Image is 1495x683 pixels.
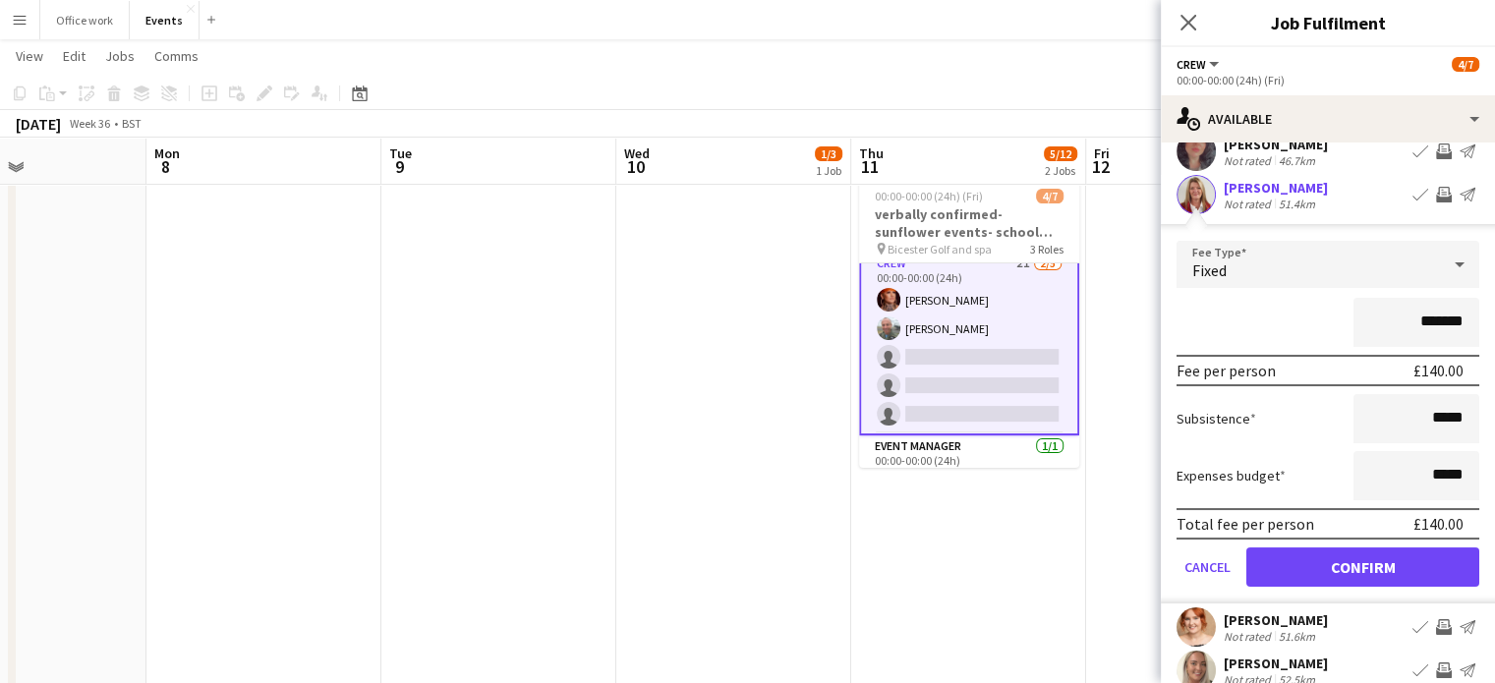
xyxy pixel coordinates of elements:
[16,114,61,134] div: [DATE]
[1224,179,1328,197] div: [PERSON_NAME]
[1452,57,1479,72] span: 4/7
[1177,361,1276,380] div: Fee per person
[1036,189,1064,203] span: 4/7
[122,116,142,131] div: BST
[816,163,841,178] div: 1 Job
[97,43,143,69] a: Jobs
[40,1,130,39] button: Office work
[146,43,206,69] a: Comms
[154,47,199,65] span: Comms
[1275,153,1319,168] div: 46.7km
[624,144,650,162] span: Wed
[1413,514,1464,534] div: £140.00
[1045,163,1076,178] div: 2 Jobs
[1030,242,1064,256] span: 3 Roles
[859,251,1079,435] app-card-role: Crew2I2/500:00-00:00 (24h)[PERSON_NAME][PERSON_NAME]
[55,43,93,69] a: Edit
[859,177,1079,468] app-job-card: 00:00-00:00 (24h) (Fri)4/7verbally confirmed- sunflower events- school sports day Bicester Golf a...
[1192,260,1227,280] span: Fixed
[105,47,135,65] span: Jobs
[1177,547,1238,587] button: Cancel
[856,155,884,178] span: 11
[1275,197,1319,211] div: 51.4km
[1177,57,1206,72] span: Crew
[16,47,43,65] span: View
[1413,361,1464,380] div: £140.00
[1177,73,1479,87] div: 00:00-00:00 (24h) (Fri)
[1177,467,1286,484] label: Expenses budget
[8,43,51,69] a: View
[859,205,1079,241] h3: verbally confirmed- sunflower events- school sports day
[154,144,180,162] span: Mon
[1224,153,1275,168] div: Not rated
[1275,629,1319,644] div: 51.6km
[389,144,412,162] span: Tue
[65,116,114,131] span: Week 36
[875,189,983,203] span: 00:00-00:00 (24h) (Fri)
[1224,611,1328,629] div: [PERSON_NAME]
[859,435,1079,502] app-card-role: Event Manager1/100:00-00:00 (24h)
[1044,146,1077,161] span: 5/12
[1177,514,1314,534] div: Total fee per person
[1224,136,1328,153] div: [PERSON_NAME]
[1094,144,1110,162] span: Fri
[1161,10,1495,35] h3: Job Fulfilment
[386,155,412,178] span: 9
[621,155,650,178] span: 10
[1224,629,1275,644] div: Not rated
[1177,410,1256,427] label: Subsistence
[1177,57,1222,72] button: Crew
[130,1,200,39] button: Events
[815,146,842,161] span: 1/3
[1224,197,1275,211] div: Not rated
[63,47,86,65] span: Edit
[888,242,992,256] span: Bicester Golf and spa
[151,155,180,178] span: 8
[1091,155,1110,178] span: 12
[1246,547,1479,587] button: Confirm
[859,144,884,162] span: Thu
[1224,655,1328,672] div: [PERSON_NAME]
[1161,95,1495,142] div: Available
